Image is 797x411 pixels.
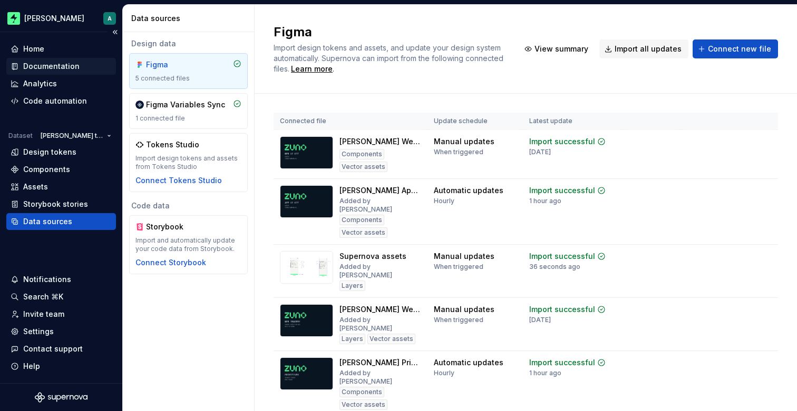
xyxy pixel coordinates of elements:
div: Import successful [529,136,595,147]
div: Layers [339,280,365,291]
div: Import successful [529,185,595,196]
h2: Figma [274,24,507,41]
div: Supernova assets [339,251,406,262]
button: Collapse sidebar [108,25,122,39]
div: Dataset [8,132,33,140]
div: When triggered [434,263,483,271]
div: Design data [129,38,248,49]
button: Help [6,358,116,375]
a: Assets [6,178,116,195]
a: Data sources [6,213,116,230]
div: Hourly [434,197,454,205]
div: [DATE] [529,316,551,324]
div: Notifications [23,274,71,285]
span: View summary [534,44,588,54]
div: Contact support [23,344,83,354]
div: Figma [146,59,197,70]
div: Manual updates [434,136,494,147]
span: Connect new file [708,44,771,54]
div: Added by [PERSON_NAME] [339,263,421,279]
th: Update schedule [427,113,523,130]
span: Import all updates [615,44,682,54]
div: Components [339,215,384,225]
div: [PERSON_NAME] App UI Kit [339,185,421,196]
div: Documentation [23,61,80,72]
div: Added by [PERSON_NAME] [339,369,421,386]
div: Search ⌘K [23,292,63,302]
button: Connect Tokens Studio [135,175,222,186]
div: Help [23,361,40,372]
button: [PERSON_NAME] tokens [36,128,116,143]
div: Added by [PERSON_NAME] [339,197,421,214]
div: Analytics [23,78,57,89]
div: Automatic updates [434,357,503,368]
span: . [289,65,334,73]
div: Import design tokens and assets from Tokens Studio [135,154,241,171]
button: Import all updates [599,39,688,58]
div: Figma Variables Sync [146,99,225,110]
div: Vector assets [339,399,387,410]
a: Figma5 connected files [129,53,248,89]
div: 5 connected files [135,74,241,83]
span: Import design tokens and assets, and update your design system automatically. Supernova can impor... [274,43,506,73]
a: Settings [6,323,116,340]
div: 36 seconds ago [529,263,580,271]
a: StorybookImport and automatically update your code data from Storybook.Connect Storybook [129,215,248,274]
button: Connect Storybook [135,257,206,268]
a: Home [6,41,116,57]
button: Search ⌘K [6,288,116,305]
div: Hourly [434,369,454,377]
a: Learn more [291,64,333,74]
a: Invite team [6,306,116,323]
div: 1 hour ago [529,369,561,377]
div: Invite team [23,309,64,319]
div: Design tokens [23,147,76,157]
div: Import successful [529,357,595,368]
div: Import successful [529,251,595,262]
div: Vector assets [367,334,415,344]
a: Figma Variables Sync1 connected file [129,93,248,129]
div: [PERSON_NAME] Web Imagery [339,304,421,315]
th: Latest update [523,113,624,130]
div: A [108,14,112,23]
div: [DATE] [529,148,551,156]
div: [PERSON_NAME] [24,13,84,24]
th: Connected file [274,113,427,130]
div: Vector assets [339,162,387,172]
a: Design tokens [6,144,116,161]
a: Documentation [6,58,116,75]
div: Added by [PERSON_NAME] [339,316,421,333]
div: Components [339,149,384,159]
div: Manual updates [434,251,494,262]
div: Storybook stories [23,199,88,209]
div: Manual updates [434,304,494,315]
div: Data sources [23,216,72,227]
a: Tokens StudioImport design tokens and assets from Tokens StudioConnect Tokens Studio [129,133,248,192]
button: [PERSON_NAME]A [2,7,120,29]
div: Layers [339,334,365,344]
div: [PERSON_NAME] Primitives [339,357,421,368]
div: Data sources [131,13,250,24]
button: Contact support [6,340,116,357]
div: Import and automatically update your code data from Storybook. [135,236,241,253]
div: Code automation [23,96,87,106]
div: 1 hour ago [529,197,561,205]
div: Code data [129,201,248,211]
div: [PERSON_NAME] Web UI Kit [339,136,421,147]
div: Import successful [529,304,595,315]
a: Storybook stories [6,196,116,213]
span: [PERSON_NAME] tokens [41,132,103,140]
div: Components [339,387,384,397]
div: When triggered [434,316,483,324]
button: View summary [519,39,595,58]
div: Automatic updates [434,185,503,196]
div: When triggered [434,148,483,156]
svg: Supernova Logo [35,392,88,403]
div: 1 connected file [135,114,241,123]
div: Settings [23,326,54,337]
a: Analytics [6,75,116,92]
